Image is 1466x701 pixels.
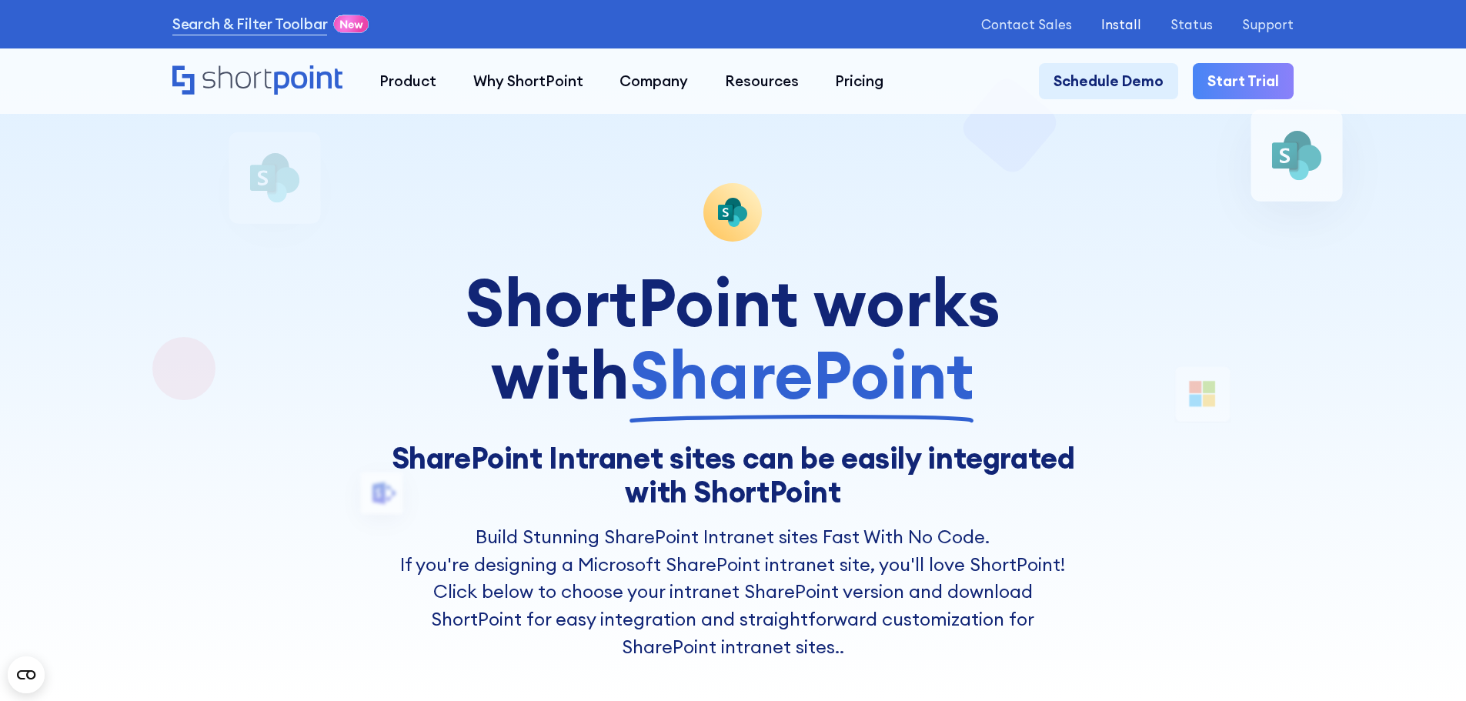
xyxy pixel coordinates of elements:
span: SharePoint [629,339,974,411]
a: Start Trial [1193,63,1294,100]
a: Product [361,63,455,100]
div: Pricing [835,70,883,92]
a: Resources [706,63,817,100]
a: Search & Filter Toolbar [172,13,328,35]
h1: SharePoint Intranet sites can be easily integrated with ShortPoint [389,441,1077,509]
div: Product [379,70,436,92]
h2: Build Stunning SharePoint Intranet sites Fast With No Code. [389,523,1077,551]
a: Install [1101,17,1141,32]
div: Why ShortPoint [473,70,583,92]
div: Company [619,70,688,92]
a: Status [1170,17,1213,32]
a: Home [172,65,342,97]
div: ShortPoint works with [389,266,1077,412]
a: Pricing [817,63,903,100]
button: Open CMP widget [8,656,45,693]
a: Why ShortPoint [455,63,602,100]
iframe: Chat Widget [1389,627,1466,701]
div: Resources [725,70,799,92]
a: Contact Sales [981,17,1072,32]
p: If you're designing a Microsoft SharePoint intranet site, you'll love ShortPoint! Click below to ... [389,551,1077,661]
a: Company [601,63,706,100]
a: Support [1242,17,1294,32]
a: Schedule Demo [1039,63,1178,100]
